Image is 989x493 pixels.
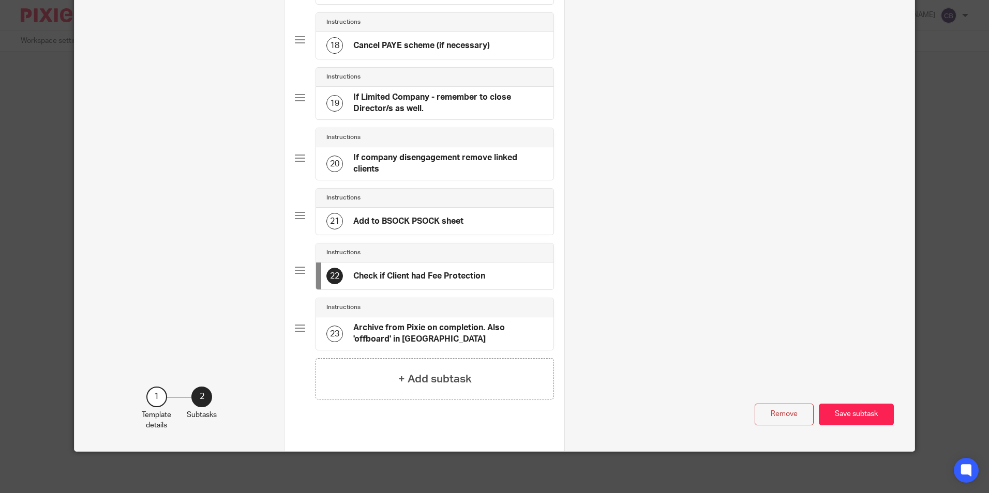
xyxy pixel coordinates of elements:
h4: Add to BSOCK PSOCK sheet [353,216,463,227]
button: Save subtask [819,404,894,426]
h4: Instructions [326,194,361,202]
h4: Archive from Pixie on completion. Also 'offboard' in [GEOGRAPHIC_DATA] [353,322,543,345]
p: Subtasks [187,410,217,420]
h4: Instructions [326,73,361,81]
div: 1 [146,387,167,407]
h4: Instructions [326,18,361,26]
button: Remove [755,404,814,426]
h4: + Add subtask [398,371,472,387]
div: 22 [326,268,343,284]
h4: Instructions [326,133,361,142]
h4: Cancel PAYE scheme (if necessary) [353,40,490,51]
h4: Instructions [326,303,361,312]
div: 21 [326,213,343,229]
div: 20 [326,156,343,172]
div: 23 [326,326,343,342]
div: 18 [326,37,343,54]
div: 19 [326,95,343,112]
h4: If company disengagement remove linked clients [353,152,543,175]
h4: Check if Client had Fee Protection [353,271,485,282]
h4: Instructions [326,249,361,257]
div: 2 [191,387,212,407]
p: Template details [142,410,171,431]
h4: If Limited Company - remember to close Director/s as well. [353,92,543,114]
